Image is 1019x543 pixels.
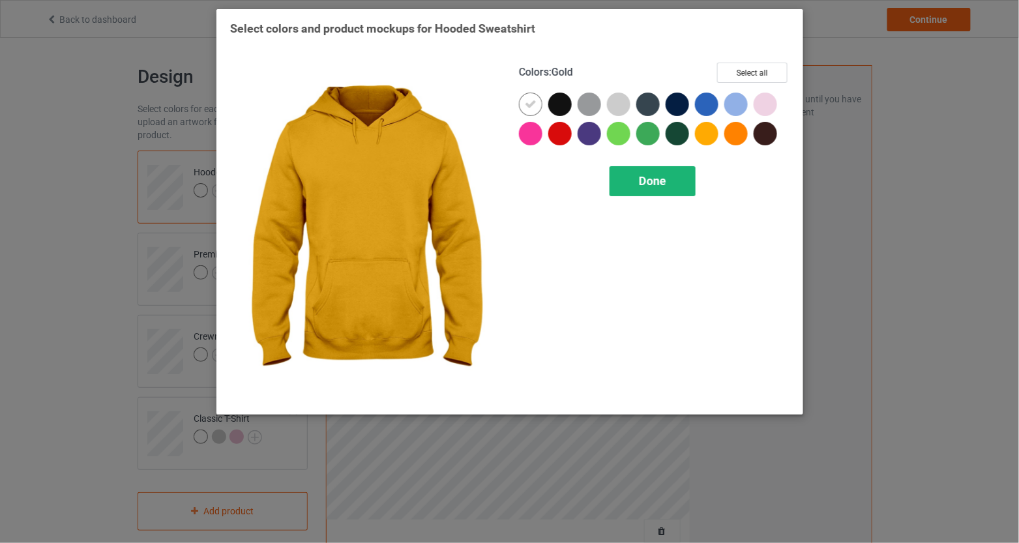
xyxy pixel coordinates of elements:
h4: : [519,66,573,80]
img: regular.jpg [230,63,501,401]
span: Select colors and product mockups for Hooded Sweatshirt [230,22,535,35]
button: Select all [717,63,788,83]
span: Colors [519,66,549,78]
span: Done [639,174,666,188]
span: Gold [552,66,573,78]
